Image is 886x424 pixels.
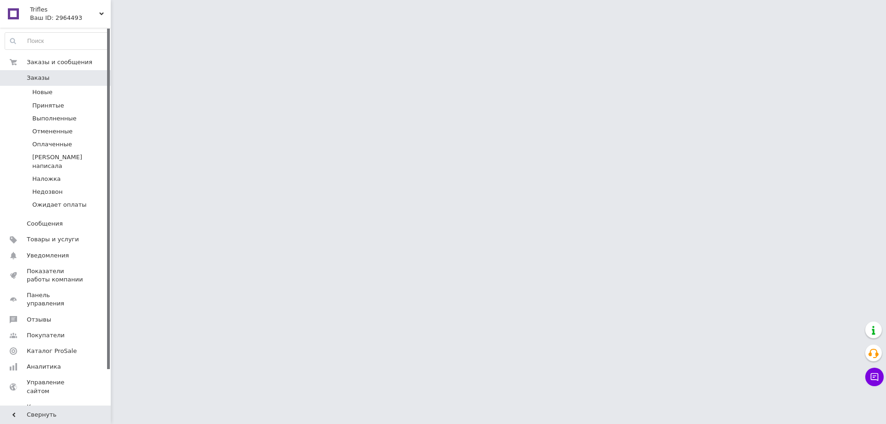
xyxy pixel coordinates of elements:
span: Оплаченные [32,140,72,149]
span: Выполненные [32,114,77,123]
span: Уведомления [27,251,69,260]
div: Ваш ID: 2964493 [30,14,111,22]
span: Показатели работы компании [27,267,85,284]
span: Товары и услуги [27,235,79,244]
span: Панель управления [27,291,85,308]
span: Недозвон [32,188,63,196]
span: Аналитика [27,363,61,371]
span: Trifles [30,6,99,14]
span: [PERSON_NAME] написала [32,153,108,170]
span: Заказы [27,74,49,82]
span: Наложка [32,175,61,183]
span: Ожидает оплаты [32,201,87,209]
span: Кошелек компании [27,403,85,419]
input: Поиск [5,33,108,49]
span: Отмененные [32,127,72,136]
span: Сообщения [27,220,63,228]
span: Каталог ProSale [27,347,77,355]
span: Новые [32,88,53,96]
span: Принятые [32,102,64,110]
span: Управление сайтом [27,378,85,395]
span: Отзывы [27,316,51,324]
span: Заказы и сообщения [27,58,92,66]
button: Чат с покупателем [865,368,884,386]
span: Покупатели [27,331,65,340]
